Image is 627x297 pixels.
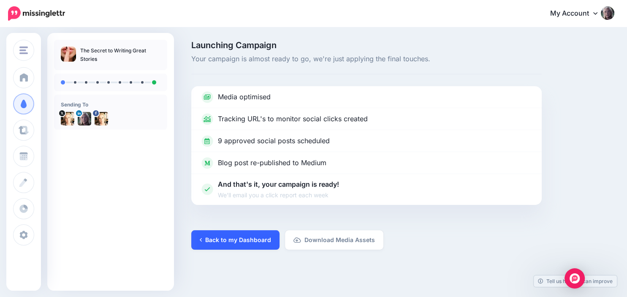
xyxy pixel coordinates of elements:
[218,92,271,103] p: Media optimised
[8,6,65,21] img: Missinglettr
[61,101,160,108] h4: Sending To
[61,112,74,125] img: jZ6r82g9-13718.jpg
[218,190,339,200] span: We'll email you a click report each week
[191,230,280,250] a: Back to my Dashboard
[218,158,326,169] p: Blog post re-published to Medium
[95,112,108,125] img: 17155667_395001294201557_1111624801460232082_n-bsa51190.jpg
[218,136,330,147] p: 9 approved social posts scheduled
[218,114,368,125] p: Tracking URL's to monitor social clicks created
[191,54,542,65] span: Your campaign is almost ready to go, we're just applying the final touches.
[534,275,617,287] a: Tell us how we can improve
[191,41,542,49] span: Launching Campaign
[61,46,76,62] img: f2c300f585967ecb3583cf23595ebde2_thumb.jpg
[285,230,383,250] a: Download Media Assets
[78,112,91,125] img: 1517657673093-36739.png
[218,179,339,200] p: And that's it, your campaign is ready!
[80,46,160,63] p: The Secret to Writing Great Stories
[542,3,614,24] a: My Account
[565,268,585,289] div: Open Intercom Messenger
[19,46,28,54] img: menu.png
